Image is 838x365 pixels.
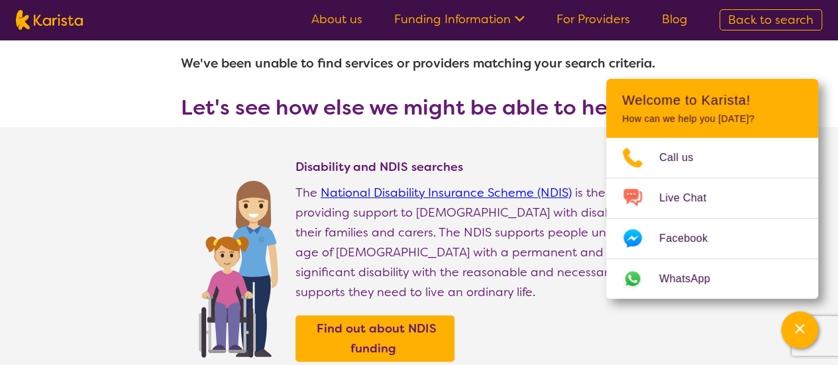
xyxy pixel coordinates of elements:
[659,229,723,248] span: Facebook
[295,159,658,175] h4: Disability and NDIS searches
[662,11,688,27] a: Blog
[719,9,822,30] a: Back to search
[317,321,437,356] b: Find out about NDIS funding
[728,12,813,28] span: Back to search
[659,269,726,289] span: WhatsApp
[556,11,630,27] a: For Providers
[659,188,722,208] span: Live Chat
[181,95,658,119] h3: Let's see how else we might be able to help!
[194,172,282,358] img: Find NDIS and Disability services and providers
[606,79,818,299] div: Channel Menu
[299,319,451,358] a: Find out about NDIS funding
[659,148,709,168] span: Call us
[181,48,658,79] h1: We've been unable to find services or providers matching your search criteria.
[606,259,818,299] a: Web link opens in a new tab.
[311,11,362,27] a: About us
[16,10,83,30] img: Karista logo
[321,185,572,201] a: National Disability Insurance Scheme (NDIS)
[622,92,802,108] h2: Welcome to Karista!
[295,183,658,302] p: The is the way of providing support to [DEMOGRAPHIC_DATA] with disability, their families and car...
[394,11,525,27] a: Funding Information
[781,311,818,348] button: Channel Menu
[622,113,802,125] p: How can we help you [DATE]?
[606,138,818,299] ul: Choose channel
